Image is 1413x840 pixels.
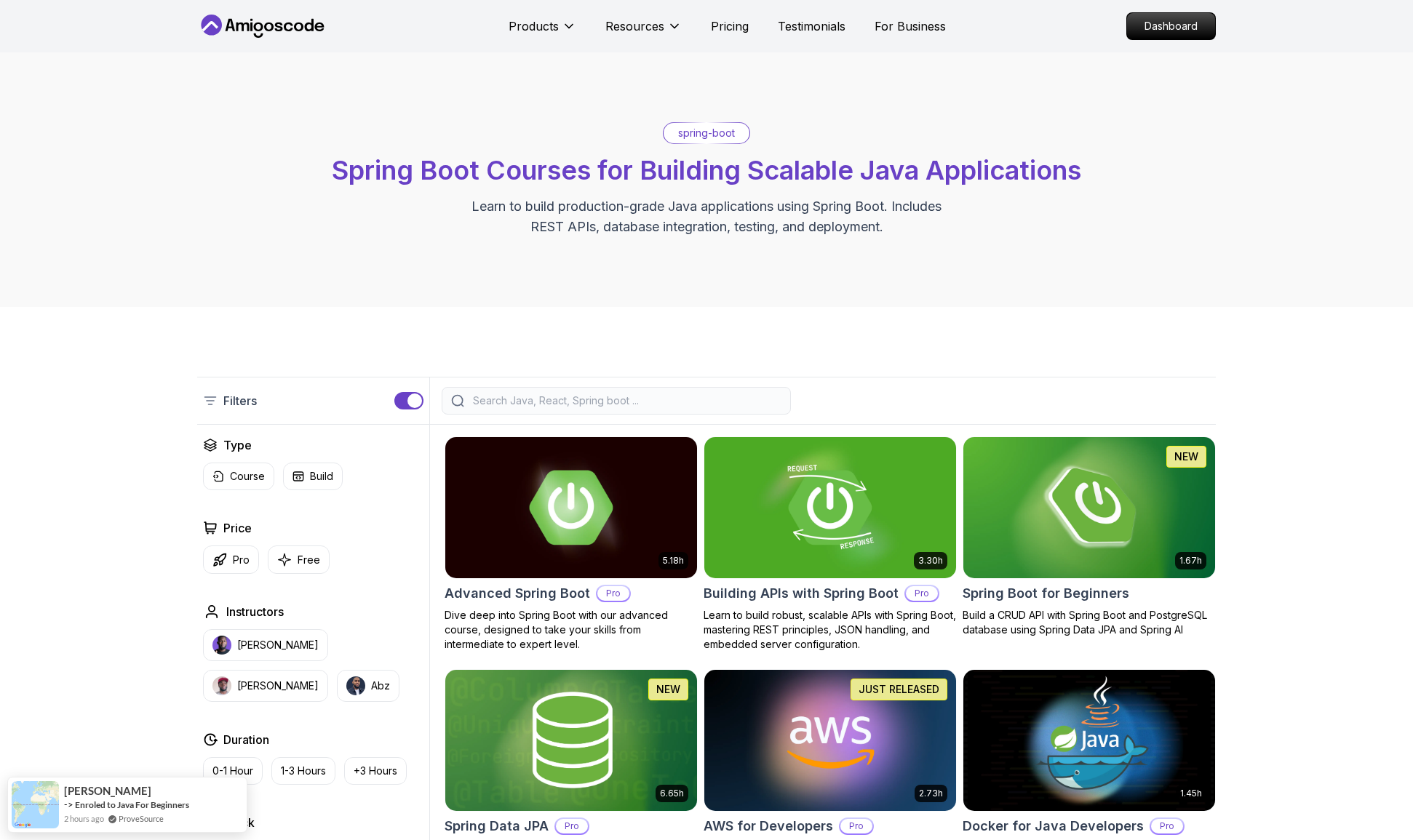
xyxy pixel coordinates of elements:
p: Pro [1151,819,1183,833]
button: +3 Hours [344,757,407,785]
img: AWS for Developers card [704,670,956,811]
button: Pro [203,545,259,574]
img: instructor img [346,676,365,695]
h2: Price [223,519,252,537]
h2: Type [223,436,252,454]
a: Advanced Spring Boot card5.18hAdvanced Spring BootProDive deep into Spring Boot with our advanced... [445,436,698,652]
h2: Spring Data JPA [445,816,549,836]
h2: AWS for Developers [704,816,833,836]
p: Pro [233,553,250,567]
p: Free [298,553,320,567]
h2: Spring Boot for Beginners [963,583,1129,604]
p: Course [230,469,265,484]
p: 0-1 Hour [212,764,253,778]
p: [PERSON_NAME] [237,638,319,652]
p: spring-boot [678,126,735,140]
p: Products [509,17,559,35]
img: Building APIs with Spring Boot card [704,437,956,578]
p: 3.30h [918,555,943,567]
a: Testimonials [778,17,845,35]
iframe: chat widget [1137,519,1398,775]
p: Build [310,469,333,484]
button: Products [509,17,576,47]
span: [PERSON_NAME] [64,785,151,797]
img: Spring Boot for Beginners card [963,437,1215,578]
span: 2 hours ago [64,812,104,825]
p: Learn to build robust, scalable APIs with Spring Boot, mastering REST principles, JSON handling, ... [704,608,957,652]
span: Spring Boot Courses for Building Scalable Java Applications [332,154,1081,186]
img: provesource social proof notification image [12,781,59,828]
a: Dashboard [1126,12,1216,40]
p: +3 Hours [354,764,397,778]
button: instructor imgAbz [337,670,399,702]
button: instructor img[PERSON_NAME] [203,670,328,702]
button: Resources [605,17,682,47]
p: Pro [597,586,629,601]
p: NEW [1174,449,1198,464]
a: Enroled to Java For Beginners [75,799,189,810]
p: JUST RELEASED [859,682,939,697]
p: Filters [223,392,257,409]
img: Advanced Spring Boot card [445,437,697,578]
p: 1.45h [1180,788,1202,799]
p: Resources [605,17,664,35]
button: Course [203,463,274,490]
button: instructor img[PERSON_NAME] [203,629,328,661]
input: Search Java, React, Spring boot ... [470,393,781,408]
p: Abz [371,679,390,693]
p: [PERSON_NAME] [237,679,319,693]
span: -> [64,799,73,810]
p: 5.18h [663,555,684,567]
a: Pricing [711,17,749,35]
img: Spring Data JPA card [445,670,697,811]
p: 1-3 Hours [281,764,326,778]
h2: Building APIs with Spring Boot [704,583,899,604]
p: 6.65h [660,788,684,799]
p: Pro [556,819,588,833]
button: 0-1 Hour [203,757,263,785]
img: instructor img [212,676,231,695]
p: Pro [840,819,872,833]
p: Learn to build production-grade Java applications using Spring Boot. Includes REST APIs, database... [462,196,951,237]
button: Free [268,545,330,574]
button: Build [283,463,343,490]
p: Dashboard [1127,13,1215,39]
p: 2.73h [919,788,943,799]
iframe: chat widget [1352,782,1398,825]
a: ProveSource [119,812,164,825]
a: Spring Boot for Beginners card1.67hNEWSpring Boot for BeginnersBuild a CRUD API with Spring Boot ... [963,436,1216,637]
a: For Business [875,17,946,35]
a: Building APIs with Spring Boot card3.30hBuilding APIs with Spring BootProLearn to build robust, s... [704,436,957,652]
button: 1-3 Hours [271,757,335,785]
p: Pro [906,586,938,601]
p: NEW [656,682,680,697]
p: Dive deep into Spring Boot with our advanced course, designed to take your skills from intermedia... [445,608,698,652]
h2: Advanced Spring Boot [445,583,590,604]
h2: Duration [223,731,269,748]
p: Build a CRUD API with Spring Boot and PostgreSQL database using Spring Data JPA and Spring AI [963,608,1216,637]
h2: Docker for Java Developers [963,816,1144,836]
img: instructor img [212,636,231,655]
img: Docker for Java Developers card [963,670,1215,811]
h2: Instructors [226,603,284,620]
